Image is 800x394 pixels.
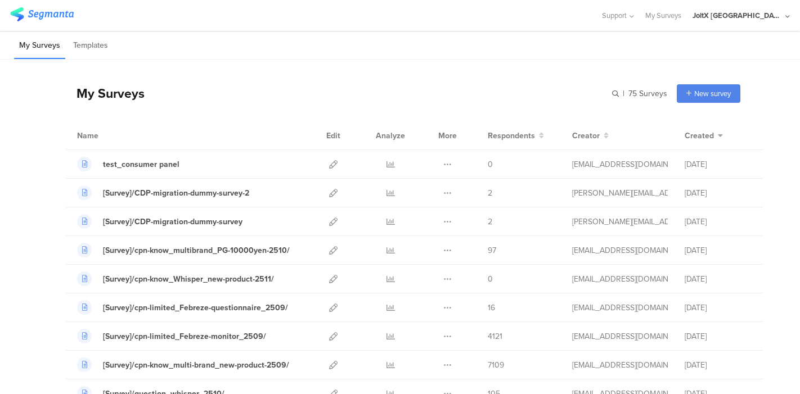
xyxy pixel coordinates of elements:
[321,121,345,150] div: Edit
[602,10,627,21] span: Support
[572,330,668,342] div: kumai.ik@pg.com
[488,330,502,342] span: 4121
[488,244,496,256] span: 97
[488,130,535,142] span: Respondents
[572,216,668,228] div: praharaj.sp.1@pg.com
[77,157,179,171] a: test_consumer panel
[488,359,504,371] span: 7109
[65,84,145,103] div: My Surveys
[694,88,731,99] span: New survey
[77,357,289,372] a: [Survey]/cpn-know_multi-brand_new-product-2509/
[572,130,609,142] button: Creator
[685,330,752,342] div: [DATE]
[103,330,266,342] div: [Survey]/cpn-limited_Febreze-monitor_2509/
[68,33,113,59] li: Templates
[488,187,492,199] span: 2
[103,216,242,228] div: [Survey]/CDP-migration-dummy-survey
[103,302,288,314] div: [Survey]/cpn-limited_Febreze-questionnaire_2509/
[621,88,626,99] span: |
[77,243,290,257] a: [Survey]/cpn-know_multibrand_PG-10000yen-2510/
[572,302,668,314] div: kumai.ik@pg.com
[10,7,74,21] img: segmanta logo
[572,158,668,170] div: kumai.ik@pg.com
[572,130,600,142] span: Creator
[685,244,752,256] div: [DATE]
[488,302,495,314] span: 16
[77,185,249,200] a: [Survey]/CDP-migration-dummy-survey-2
[103,273,274,285] div: [Survey]/cpn-know_Whisper_new-product-2511/
[685,158,752,170] div: [DATE]
[77,329,266,343] a: [Survey]/cpn-limited_Febreze-monitor_2509/
[77,271,274,286] a: [Survey]/cpn-know_Whisper_new-product-2511/
[488,273,493,285] span: 0
[693,10,783,21] div: JoltX [GEOGRAPHIC_DATA]
[572,273,668,285] div: kumai.ik@pg.com
[14,33,65,59] li: My Surveys
[103,244,290,256] div: [Survey]/cpn-know_multibrand_PG-10000yen-2510/
[103,359,289,371] div: [Survey]/cpn-know_multi-brand_new-product-2509/
[488,158,493,170] span: 0
[488,216,492,228] span: 2
[685,130,723,142] button: Created
[77,214,242,229] a: [Survey]/CDP-migration-dummy-survey
[685,130,714,142] span: Created
[374,121,407,150] div: Analyze
[103,187,249,199] div: [Survey]/CDP-migration-dummy-survey-2
[685,273,752,285] div: [DATE]
[488,130,544,142] button: Respondents
[77,300,288,315] a: [Survey]/cpn-limited_Febreze-questionnaire_2509/
[685,187,752,199] div: [DATE]
[572,244,668,256] div: kumai.ik@pg.com
[628,88,667,99] span: 75 Surveys
[77,130,145,142] div: Name
[572,359,668,371] div: kumai.ik@pg.com
[572,187,668,199] div: praharaj.sp.1@pg.com
[685,216,752,228] div: [DATE]
[685,359,752,371] div: [DATE]
[435,121,460,150] div: More
[103,158,179,170] div: test_consumer panel
[685,302,752,314] div: [DATE]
